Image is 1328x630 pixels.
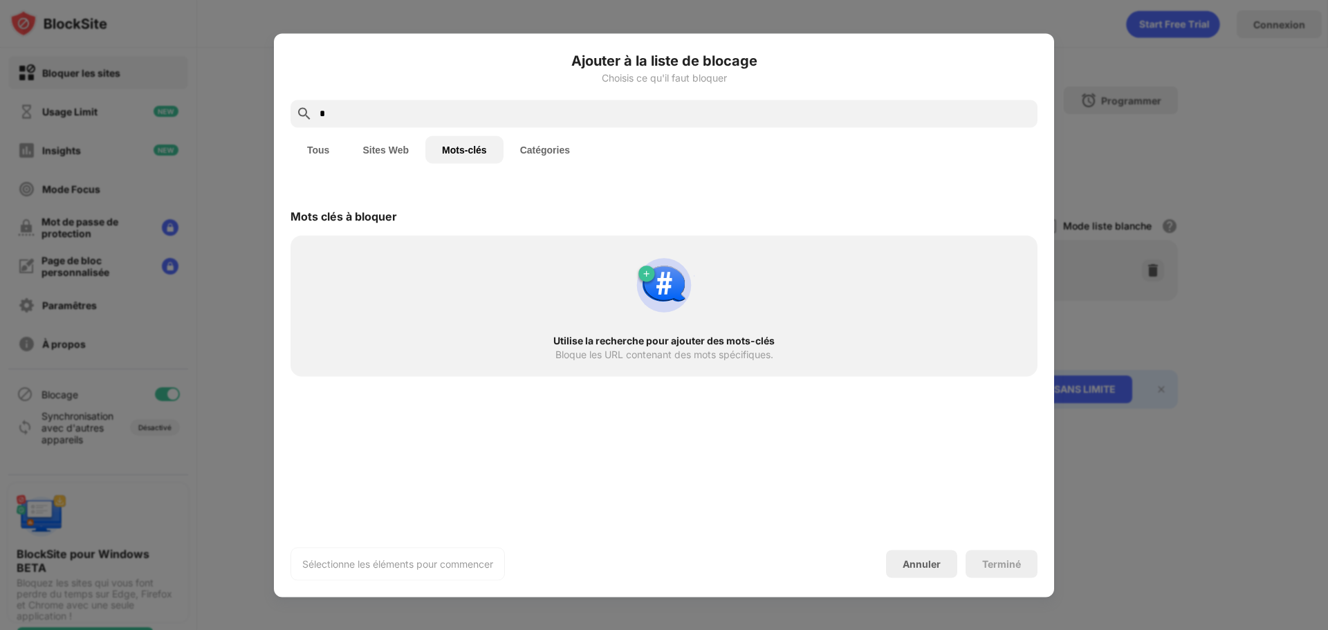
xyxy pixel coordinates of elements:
img: search.svg [296,105,313,122]
h6: Ajouter à la liste de blocage [290,50,1037,71]
div: Utilise la recherche pour ajouter des mots-clés [315,335,1013,346]
button: Tous [290,136,346,163]
div: Terminé [982,558,1021,569]
img: block-by-keyword.svg [631,252,697,318]
div: Bloque les URL contenant des mots spécifiques. [555,349,773,360]
div: Annuler [903,558,941,570]
div: Choisis ce qu'il faut bloquer [290,72,1037,83]
div: Mots clés à bloquer [290,209,397,223]
div: Sélectionne les éléments pour commencer [302,557,493,571]
button: Mots-clés [425,136,504,163]
button: Sites Web [346,136,425,163]
button: Catégories [504,136,587,163]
